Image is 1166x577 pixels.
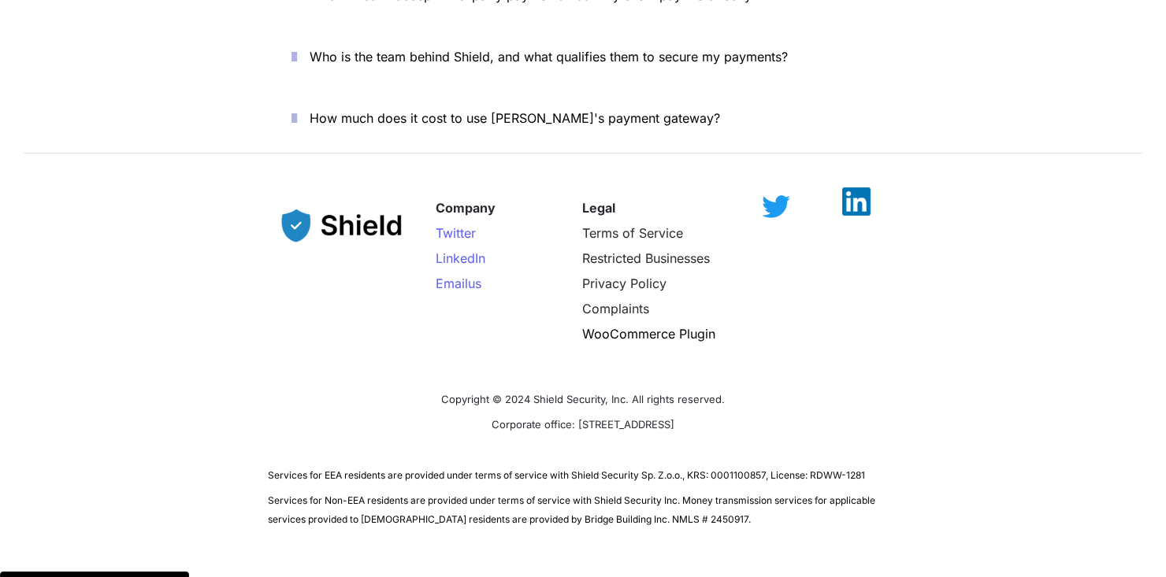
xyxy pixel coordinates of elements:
[436,276,468,291] span: Email
[582,225,683,241] a: Terms of Service
[582,276,667,291] a: Privacy Policy
[436,200,496,216] strong: Company
[582,301,649,316] a: Complaints
[468,276,481,291] span: us
[582,200,615,216] strong: Legal
[310,110,720,126] span: How much does it cost to use [PERSON_NAME]'s payment gateway?
[436,225,476,241] a: Twitter
[268,494,878,525] span: Services for Non-EEA residents are provided under terms of service with Shield Security Inc. Mone...
[436,250,485,266] a: LinkedIn
[582,250,710,266] a: Restricted Businesses
[268,94,898,142] button: How much does it cost to use [PERSON_NAME]'s payment gateway?
[582,326,715,342] a: WooCommerce Plugin
[436,276,481,291] a: Emailus
[310,49,788,65] span: Who is the team behind Shield, and what qualifies them to secure my payments?
[268,469,865,481] span: Services for EEA residents are provided under terms of service with Shield Security Sp. Z.o.o., K...
[441,393,725,405] span: Copyright © 2024 Shield Security, Inc. All rights reserved.
[268,32,898,81] button: Who is the team behind Shield, and what qualifies them to secure my payments?
[492,418,674,431] span: Corporate office: [STREET_ADDRESS]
